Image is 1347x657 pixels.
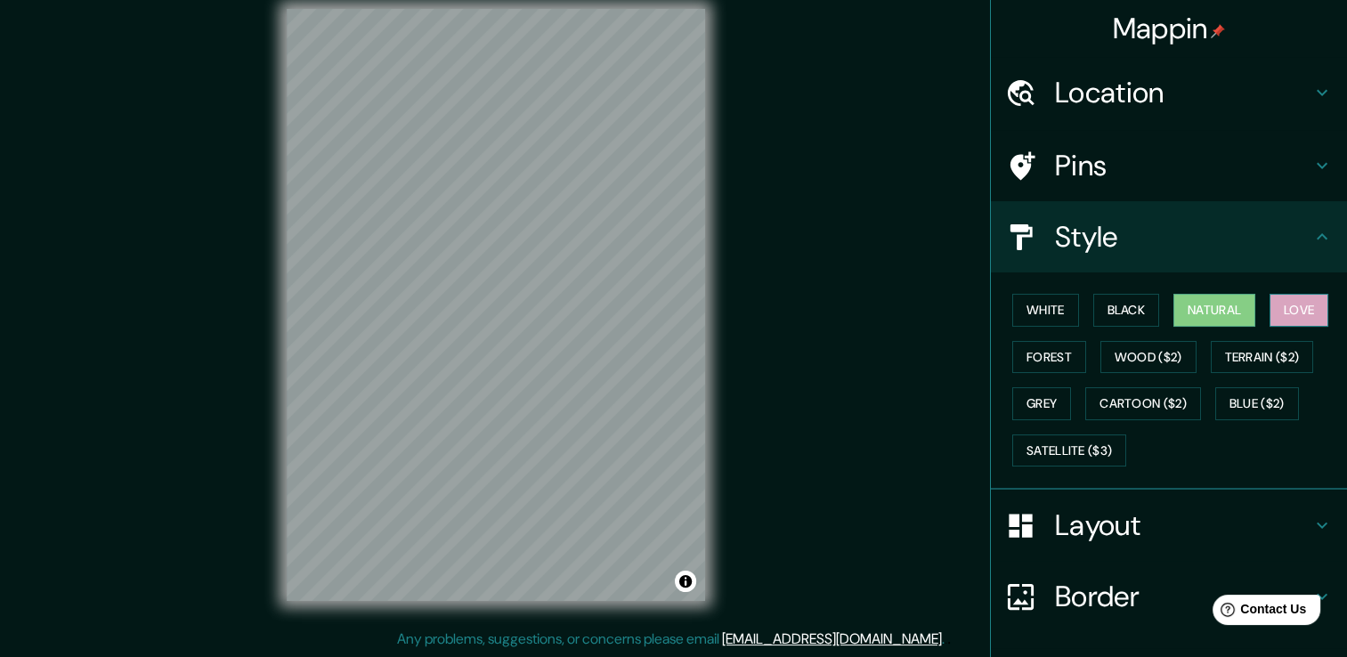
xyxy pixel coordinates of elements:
[991,561,1347,632] div: Border
[1055,219,1311,255] h4: Style
[1093,294,1160,327] button: Black
[722,629,942,648] a: [EMAIL_ADDRESS][DOMAIN_NAME]
[1012,294,1079,327] button: White
[991,490,1347,561] div: Layout
[1270,294,1328,327] button: Love
[287,9,705,601] canvas: Map
[1055,579,1311,614] h4: Border
[1055,507,1311,543] h4: Layout
[1012,341,1086,374] button: Forest
[1055,75,1311,110] h4: Location
[1215,387,1299,420] button: Blue ($2)
[1085,387,1201,420] button: Cartoon ($2)
[1211,24,1225,38] img: pin-icon.png
[675,571,696,592] button: Toggle attribution
[397,629,945,650] p: Any problems, suggestions, or concerns please email .
[991,130,1347,201] div: Pins
[991,57,1347,128] div: Location
[991,201,1347,272] div: Style
[945,629,947,650] div: .
[1012,387,1071,420] button: Grey
[1189,588,1327,637] iframe: Help widget launcher
[1173,294,1255,327] button: Natural
[1012,434,1126,467] button: Satellite ($3)
[1100,341,1197,374] button: Wood ($2)
[1055,148,1311,183] h4: Pins
[947,629,951,650] div: .
[1211,341,1314,374] button: Terrain ($2)
[1113,11,1226,46] h4: Mappin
